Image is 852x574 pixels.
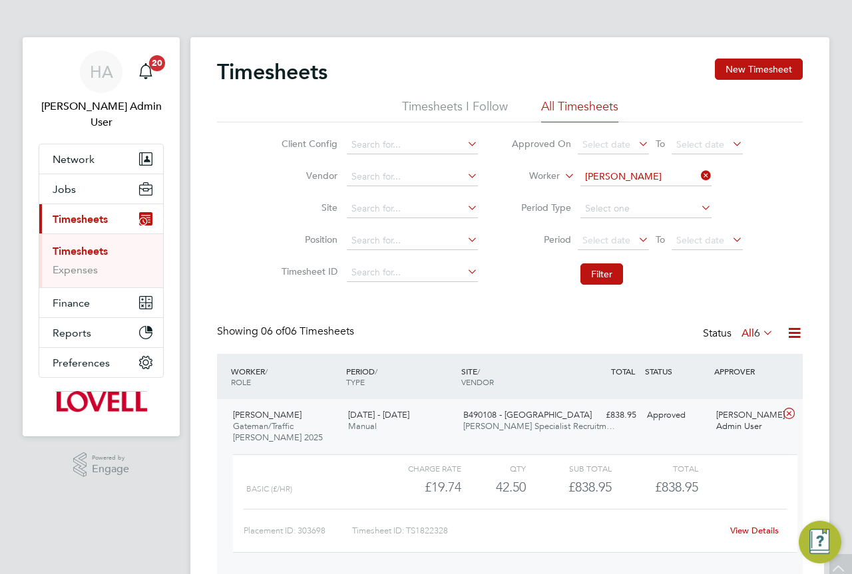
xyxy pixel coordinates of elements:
span: Select date [676,234,724,246]
span: Hays Admin User [39,98,164,130]
span: / [477,366,480,376]
span: [PERSON_NAME] Specialist Recruitm… [463,420,615,432]
button: New Timesheet [715,59,803,80]
div: [PERSON_NAME] Admin User [711,404,780,438]
div: Status [703,325,776,343]
input: Select one [580,200,712,218]
div: SITE [458,359,573,394]
input: Search for... [347,263,478,282]
button: Timesheets [39,204,163,233]
span: 06 Timesheets [261,325,354,338]
div: QTY [461,460,526,476]
span: Manual [348,420,377,432]
div: Charge rate [375,460,461,476]
label: All [742,327,773,340]
button: Preferences [39,348,163,377]
span: B490108 - [GEOGRAPHIC_DATA] [463,409,592,420]
span: 06 of [261,325,285,338]
h2: Timesheets [217,59,327,85]
label: Vendor [278,170,337,182]
input: Search for... [580,168,712,186]
span: VENDOR [461,376,494,387]
a: 20 [132,51,159,93]
span: 20 [149,55,165,71]
span: ROLE [231,376,251,387]
button: Jobs [39,174,163,204]
div: £838.95 [572,404,642,426]
div: WORKER [228,359,343,394]
img: lovell-logo-retina.png [55,391,146,412]
div: STATUS [642,359,711,383]
span: / [265,366,268,376]
div: £838.95 [526,476,612,498]
span: Select date [582,138,630,150]
input: Search for... [347,168,478,186]
button: Finance [39,288,163,317]
span: Jobs [53,183,76,196]
a: View Details [730,525,779,536]
span: Gateman/Traffic [PERSON_NAME] 2025 [233,420,323,443]
div: Sub Total [526,460,612,476]
span: Finance [53,297,90,309]
span: Select date [582,234,630,246]
a: Powered byEngage [73,452,130,478]
a: Timesheets [53,245,108,257]
span: Reports [53,327,91,339]
div: Placement ID: 303698 [244,520,352,541]
label: Worker [500,170,560,183]
input: Search for... [347,200,478,218]
button: Engage Resource Center [799,521,841,563]
label: Client Config [278,138,337,150]
span: [DATE] - [DATE] [348,409,409,420]
span: Preferences [53,357,110,369]
a: HA[PERSON_NAME] Admin User [39,51,164,130]
span: Engage [92,464,129,475]
span: To [652,231,669,248]
input: Search for... [347,231,478,250]
div: £19.74 [375,476,461,498]
label: Position [278,233,337,245]
a: Go to home page [39,391,164,412]
div: Showing [217,325,357,339]
span: TYPE [346,376,365,387]
nav: Main navigation [23,37,180,436]
span: [PERSON_NAME] [233,409,302,420]
input: Search for... [347,136,478,154]
span: / [375,366,377,376]
div: 42.50 [461,476,526,498]
span: Powered by [92,452,129,464]
span: HA [90,63,113,80]
li: All Timesheets [541,98,618,122]
button: Filter [580,263,623,285]
span: Basic (£/HR) [246,484,292,494]
div: Total [612,460,698,476]
button: Reports [39,318,163,347]
li: Timesheets I Follow [402,98,508,122]
span: To [652,135,669,152]
label: Approved On [511,138,571,150]
span: Timesheets [53,213,108,225]
span: Select date [676,138,724,150]
label: Site [278,202,337,214]
div: Timesheet ID: TS1822328 [352,520,722,541]
label: Period Type [511,202,571,214]
div: Timesheets [39,233,163,287]
div: Approved [642,404,711,426]
button: Network [39,144,163,174]
div: PERIOD [343,359,458,394]
a: Expenses [53,263,98,276]
span: £838.95 [655,479,698,495]
span: TOTAL [611,366,635,376]
label: Period [511,233,571,245]
span: Network [53,153,95,166]
label: Timesheet ID [278,265,337,277]
div: APPROVER [711,359,780,383]
span: 6 [754,327,760,340]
